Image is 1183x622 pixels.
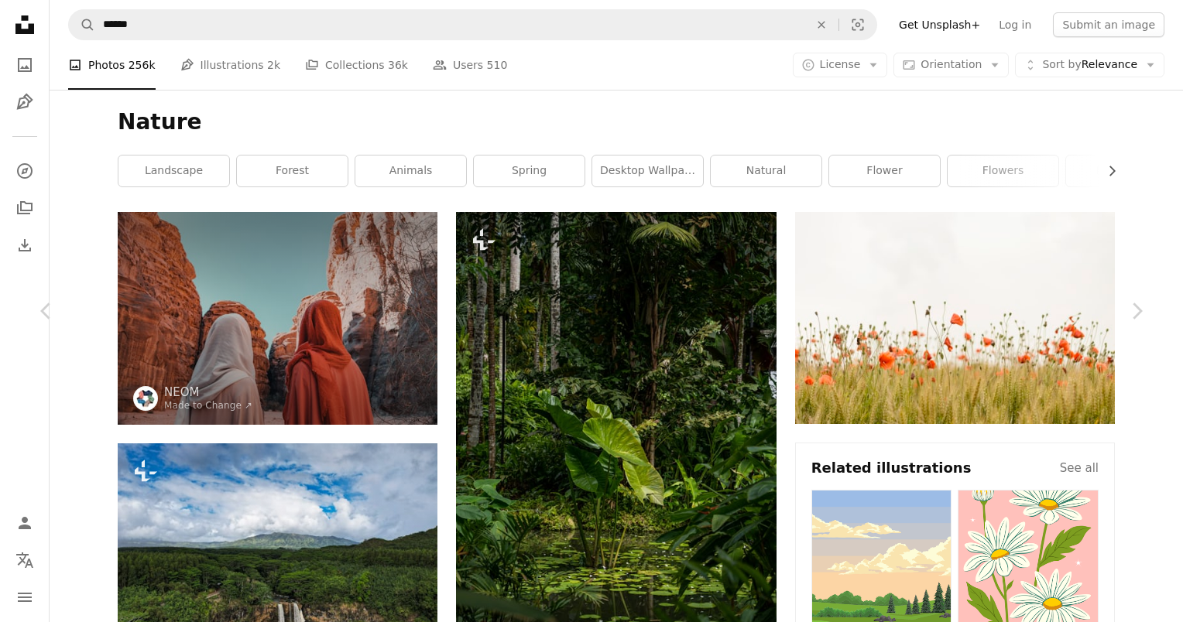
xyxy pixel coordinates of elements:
[9,155,40,186] a: Explore
[133,386,158,411] img: Go to NEOM's profile
[1090,237,1183,385] a: Next
[1042,57,1137,73] span: Relevance
[921,58,982,70] span: Orientation
[839,10,876,39] button: Visual search
[474,155,585,186] a: spring
[267,56,280,73] span: 2k
[592,155,703,186] a: desktop wallpaper
[820,58,861,70] span: License
[890,12,989,37] a: Get Unsplash+
[118,108,1115,136] h1: Nature
[118,311,437,325] a: a couple of women standing next to each other
[795,310,1115,324] a: orange flowers
[355,155,466,186] a: animals
[9,230,40,261] a: Download History
[9,582,40,613] button: Menu
[9,545,40,576] button: Language
[893,53,1009,77] button: Orientation
[948,155,1058,186] a: flowers
[829,155,940,186] a: flower
[1066,155,1177,186] a: mountain
[487,56,508,73] span: 510
[1060,459,1099,477] a: See all
[711,155,821,186] a: natural
[795,212,1115,424] img: orange flowers
[804,10,838,39] button: Clear
[1042,58,1081,70] span: Sort by
[1053,12,1164,37] button: Submit an image
[1098,155,1115,186] button: scroll list to the right
[68,9,877,40] form: Find visuals sitewide
[180,40,280,90] a: Illustrations 2k
[811,459,972,477] h4: Related illustrations
[989,12,1041,37] a: Log in
[237,155,348,186] a: forest
[69,10,95,39] button: Search Unsplash
[433,40,507,90] a: Users 510
[793,53,888,77] button: License
[164,384,252,400] a: NEOM
[388,56,408,73] span: 36k
[9,508,40,538] a: Log in / Sign up
[118,212,437,425] img: a couple of women standing next to each other
[9,50,40,80] a: Photos
[118,155,229,186] a: landscape
[9,87,40,118] a: Illustrations
[1015,53,1164,77] button: Sort byRelevance
[9,193,40,224] a: Collections
[164,400,252,411] a: Made to Change ↗
[305,40,408,90] a: Collections 36k
[456,444,776,458] a: a lush green forest filled with lots of trees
